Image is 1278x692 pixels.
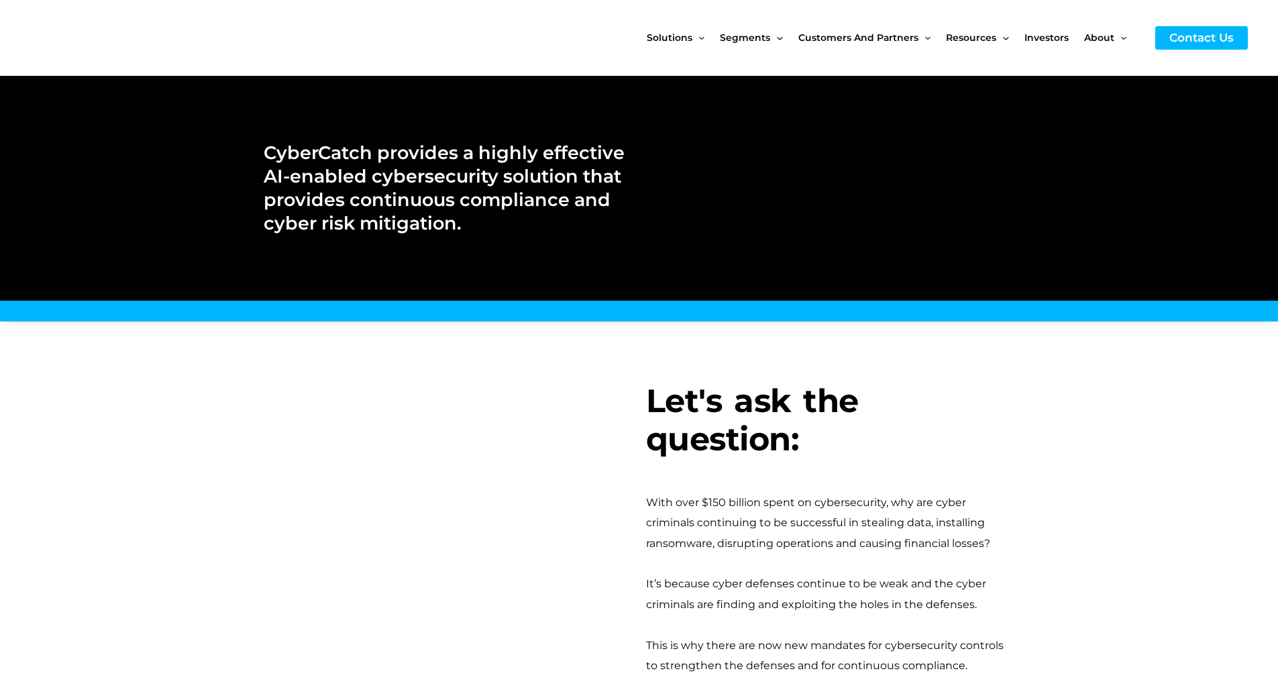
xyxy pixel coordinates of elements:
[646,382,1015,459] h3: Let's ask the question:
[1024,9,1084,66] a: Investors
[646,493,1015,554] div: With over $150 billion spent on cybersecurity, why are cyber criminals continuing to be successfu...
[23,10,184,66] img: CyberCatch
[996,9,1008,66] span: Menu Toggle
[1155,26,1248,50] a: Contact Us
[647,9,692,66] span: Solutions
[646,574,1015,615] div: It’s because cyber defenses continue to be weak and the cyber criminals are finding and exploitin...
[692,9,704,66] span: Menu Toggle
[646,636,1015,677] div: This is why there are now new mandates for cybersecurity controls to strengthen the defenses and ...
[1084,9,1114,66] span: About
[770,9,782,66] span: Menu Toggle
[647,9,1142,66] nav: Site Navigation: New Main Menu
[798,9,918,66] span: Customers and Partners
[720,9,770,66] span: Segments
[264,141,625,235] h2: CyberCatch provides a highly effective AI-enabled cybersecurity solution that provides continuous...
[946,9,996,66] span: Resources
[1114,9,1126,66] span: Menu Toggle
[1024,9,1069,66] span: Investors
[918,9,930,66] span: Menu Toggle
